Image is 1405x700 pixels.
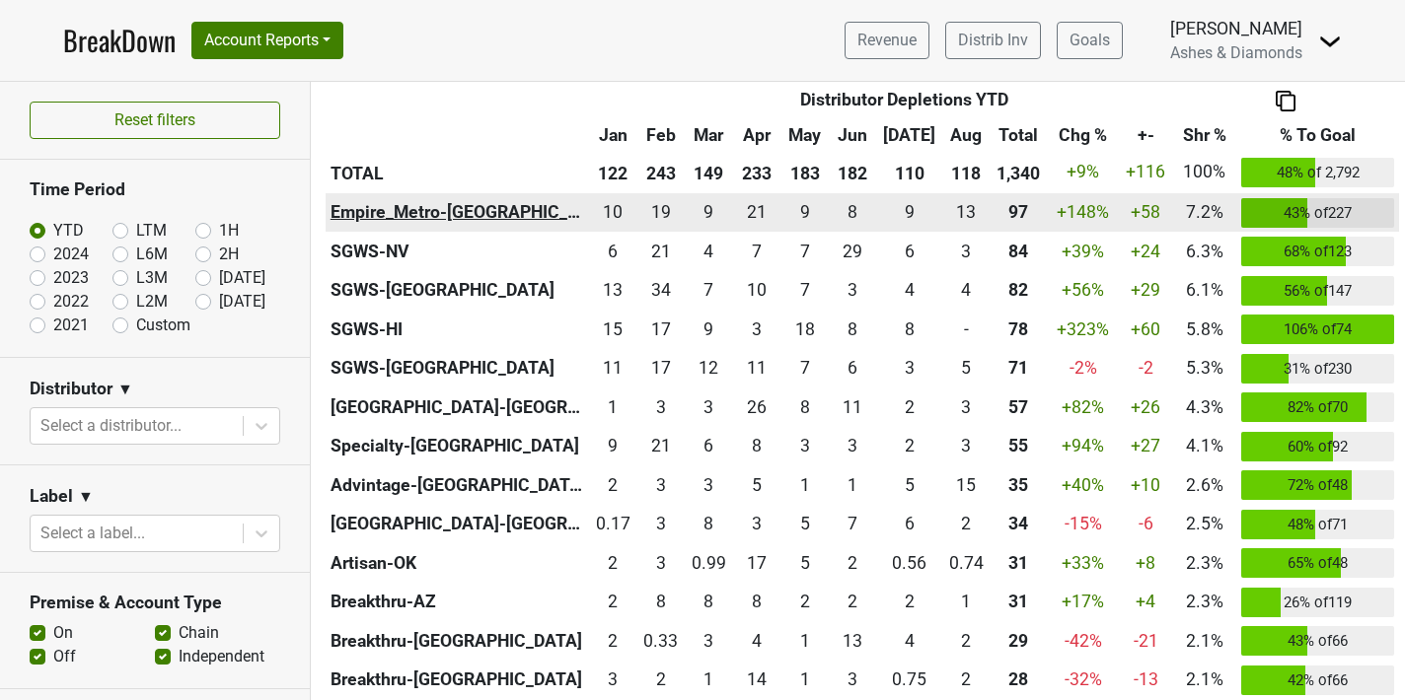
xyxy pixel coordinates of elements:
div: 3 [690,394,728,420]
div: 11 [594,355,632,381]
label: Off [53,645,76,668]
td: 4.25 [685,232,733,271]
div: 3 [834,433,872,458]
th: 33.990 [991,505,1047,544]
div: 84 [996,239,1043,264]
div: 3 [738,511,776,536]
label: YTD [53,219,84,243]
div: 34 [642,277,681,303]
th: 81.980 [991,271,1047,311]
th: 183 [780,153,829,192]
th: Feb: activate to sort column ascending [637,117,686,153]
div: 17 [642,316,681,342]
td: 2.3% [1172,543,1237,583]
label: L3M [136,266,168,290]
th: 34.650 [991,465,1047,505]
div: 6 [594,239,632,264]
td: 4.1% [1172,427,1237,466]
div: 8 [785,394,824,420]
div: 1 [785,472,824,498]
div: 21 [738,199,776,225]
th: 96.916 [991,193,1047,233]
label: [DATE] [219,266,265,290]
td: 2.57 [685,465,733,505]
td: 21.083 [637,232,686,271]
div: 2 [947,511,986,536]
td: 1.5 [876,583,942,622]
td: 19 [637,193,686,233]
th: SGWS-HI [326,310,589,349]
div: 18 [785,316,824,342]
td: 2.3% [1172,583,1237,622]
th: Breakthru-AZ [326,583,589,622]
td: 6.165 [876,505,942,544]
td: 17.333 [637,310,686,349]
td: 2.08 [942,505,991,544]
td: 5.3% [1172,349,1237,388]
label: Independent [179,645,264,668]
th: Jul: activate to sort column ascending [876,117,942,153]
div: 55 [996,433,1043,458]
label: 2021 [53,314,89,337]
div: 21 [642,433,681,458]
td: 3.25 [829,271,877,311]
td: 4.92 [733,465,781,505]
div: 8 [738,589,776,614]
div: 6 [690,433,728,458]
div: 3 [690,472,728,498]
label: L6M [136,243,168,266]
td: +82 % [1047,387,1120,427]
div: 1 [834,472,872,498]
div: 11 [738,355,776,381]
div: 2 [594,550,632,576]
td: 5.25 [780,543,829,583]
div: 13 [947,199,986,225]
th: Total: activate to sort column ascending [991,117,1047,153]
div: 3 [947,433,986,458]
div: 9 [690,199,728,225]
label: Chain [179,621,219,645]
td: +33 % [1047,543,1120,583]
div: 2 [834,550,872,576]
td: 0 [942,310,991,349]
label: On [53,621,73,645]
td: 2 [780,583,829,622]
td: 4.75 [876,465,942,505]
div: 9 [881,199,937,225]
td: 7.2% [1172,193,1237,233]
img: Copy to clipboard [1276,91,1295,111]
td: 2.59 [637,543,686,583]
label: 2022 [53,290,89,314]
td: 5.582 [829,349,877,388]
button: Account Reports [191,22,343,59]
td: 2.25 [589,543,637,583]
td: 17.415 [637,349,686,388]
td: 2.5 [876,349,942,388]
td: 1.33 [829,465,877,505]
th: SGWS-NV [326,232,589,271]
div: 29 [834,239,872,264]
div: +27 [1125,433,1167,458]
div: +29 [1125,277,1167,303]
div: 5 [785,511,824,536]
div: 5 [738,472,776,498]
div: 7 [738,239,776,264]
td: 8.5 [780,193,829,233]
div: 15 [947,472,986,498]
td: 1.167 [942,583,991,622]
div: 26 [738,394,776,420]
th: May: activate to sort column ascending [780,117,829,153]
div: 12 [690,355,728,381]
div: 8 [834,199,872,225]
td: +40 % [1047,465,1120,505]
th: 182 [829,153,877,192]
td: 2.665 [637,505,686,544]
div: 2 [594,589,632,614]
td: 4.585 [780,505,829,544]
td: 16.52 [733,543,781,583]
div: 31 [996,550,1043,576]
div: 7 [690,277,728,303]
th: Distributor Depletions YTD [637,82,1172,117]
div: 3 [881,355,937,381]
td: 9.25 [685,310,733,349]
